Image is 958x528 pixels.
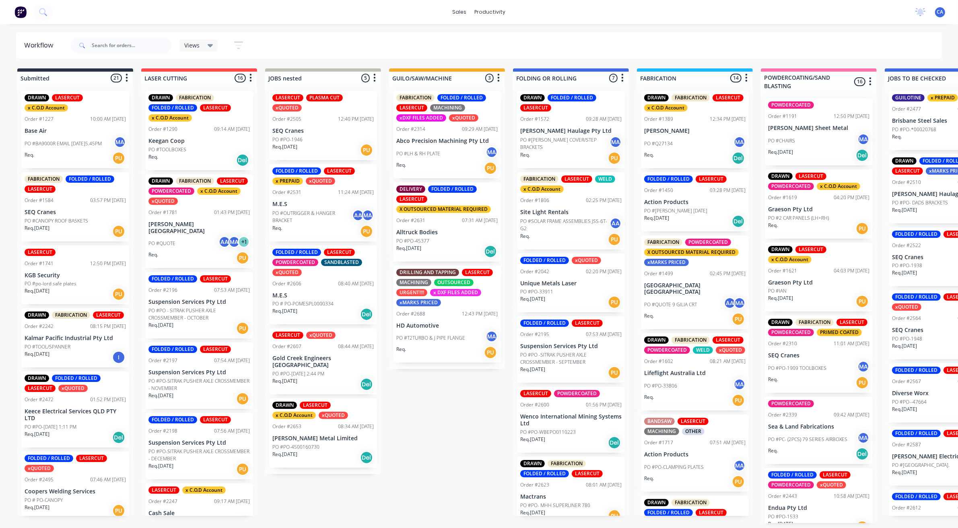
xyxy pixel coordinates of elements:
[25,94,49,101] div: DRAWN
[176,177,214,185] div: FABRICATION
[548,94,596,101] div: FOLDED / ROLLED
[228,236,240,248] div: MA
[430,289,481,296] div: x DXF FILES ADDED
[25,272,126,279] p: KGB Security
[462,126,498,133] div: 09:29 AM [DATE]
[200,104,231,111] div: LASERCUT
[25,197,54,204] div: Order #1584
[768,329,814,336] div: POWDERCOATED
[145,91,253,170] div: DRAWNFABRICATIONFOLDED / ROLLEDLASERCUTx C.O.D AccountOrder #129009:14 AM [DATE]Keegan CoopPO #TO...
[338,343,374,350] div: 08:44 AM [DATE]
[892,262,922,269] p: PO #PO-1938
[713,336,744,344] div: LASERCUT
[586,331,622,338] div: 07:53 AM [DATE]
[520,128,622,134] p: [PERSON_NAME] Haulage Pty Ltd
[462,269,493,276] div: LASERCUT
[561,175,592,183] div: LASERCUT
[765,243,873,312] div: DRAWNLASERCUTx C.O.D AccountOrder #162104:03 PM [DATE]Graeson Pty LtdPO #IANReq.[DATE]PU
[396,94,435,101] div: FABRICATION
[768,183,814,190] div: POWDERCOATED
[148,177,173,185] div: DRAWN
[396,279,431,286] div: MACHINING
[306,94,343,101] div: PLASMA CUT
[269,91,377,160] div: LASERCUTPLASMA CUTxQUOTEDOrder #250512:40 PM [DATE]SEQ CranesPO #PO-1946Req.[DATE]PU
[610,217,622,229] div: AA
[834,194,869,201] div: 04:20 PM [DATE]
[14,6,27,18] img: Factory
[148,94,173,101] div: DRAWN
[148,251,158,258] p: Req.
[520,268,549,275] div: Order #2042
[644,128,746,134] p: [PERSON_NAME]
[112,288,125,301] div: PU
[393,266,501,363] div: DRILLING AND TAPPINGLASERCUTMACHININGOUTSOURCEDURGENT!!!!x DXF FILES ADDEDxMARKS PRICEDOrder #268...
[21,308,129,367] div: DRAWNFABRICATIONLASERCUTOrder #224208:15 PM [DATE]Kalmar Pacific Industrial Pty LtdPO #TOOL/SPANN...
[586,268,622,275] div: 02:20 PM [DATE]
[586,197,622,204] div: 02:25 PM [DATE]
[768,256,812,263] div: x C.O.D Account
[892,126,936,133] p: PO #PO-*00020768
[396,150,440,157] p: PO #LH & RH PLATE
[148,146,186,153] p: PO #TOOLBOXES
[834,267,869,274] div: 04:03 PM [DATE]
[644,301,697,308] p: PO #QUOTE 9 GILIA CRT
[520,136,610,151] p: PO #[PERSON_NAME] COVER/STEP BRACKETS
[214,126,250,133] div: 09:14 AM [DATE]
[148,104,197,111] div: FOLDED / ROLLED
[148,275,197,283] div: FOLDED / ROLLED
[892,269,917,276] p: Req. [DATE]
[768,194,797,201] div: Order #1619
[644,199,746,206] p: Action Products
[362,209,374,221] div: MA
[360,225,373,238] div: PU
[724,297,736,309] div: AA
[148,153,158,161] p: Req.
[768,246,793,253] div: DRAWN
[148,322,173,329] p: Req. [DATE]
[644,187,673,194] div: Order #1450
[306,332,336,339] div: xQUOTED
[768,173,793,180] div: DRAWN
[795,319,834,326] div: FABRICATION
[25,151,34,159] p: Req.
[644,282,746,296] p: [GEOGRAPHIC_DATA] [GEOGRAPHIC_DATA]
[768,295,793,302] p: Req. [DATE]
[795,173,826,180] div: LASERCUT
[92,37,171,54] input: Search for orders...
[236,322,249,335] div: PU
[768,206,869,213] p: Graeson Pty Ltd
[430,104,465,111] div: MACHINING
[892,293,941,301] div: FOLDED / ROLLED
[52,94,83,101] div: LASERCUT
[272,259,318,266] div: POWDERCOATED
[520,151,530,159] p: Req.
[396,217,425,224] div: Order #2631
[428,186,477,193] div: FOLDED / ROLLED
[892,231,941,238] div: FOLDED / ROLLED
[856,295,869,308] div: PU
[520,197,549,204] div: Order #1806
[396,104,427,111] div: LASERCUT
[269,328,377,394] div: LASERCUTxQUOTEDOrder #260708:44 AM [DATE]Gold Creek Engineers [GEOGRAPHIC_DATA]PO #PO-[DATE] 2:44...
[396,269,459,276] div: DRILLING AND TAPPING
[795,246,826,253] div: LASERCUT
[696,175,727,183] div: LASERCUT
[572,320,603,327] div: LASERCUT
[520,288,553,295] p: PO #PO-33911
[572,257,601,264] div: xQUOTED
[644,94,669,101] div: DRAWN
[733,136,746,148] div: MA
[145,342,253,409] div: FOLDED / ROLLEDLASERCUTOrder #219707:54 AM [DATE]Suspension Services Pty LtdPO #PO-SITRAK PUSHER ...
[272,210,352,224] p: PO #OUTRIGGER & HANGER BRACKET
[393,182,501,262] div: DELIVERYFOLDED / ROLLEDLASERCUTX OUTSOURCED MATERIAL REQUIREDOrder #263107:31 AM [DATE]Alltruck B...
[644,249,739,256] div: X OUTSOURCED MATERIAL REQUIRED
[272,269,302,276] div: xQUOTED
[520,295,545,303] p: Req. [DATE]
[396,186,425,193] div: DELIVERY
[768,222,778,229] p: Req.
[644,270,673,277] div: Order #1499
[892,179,921,186] div: Order #2510
[93,311,124,319] div: LASERCUT
[710,270,746,277] div: 02:45 PM [DATE]
[644,312,654,320] p: Req.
